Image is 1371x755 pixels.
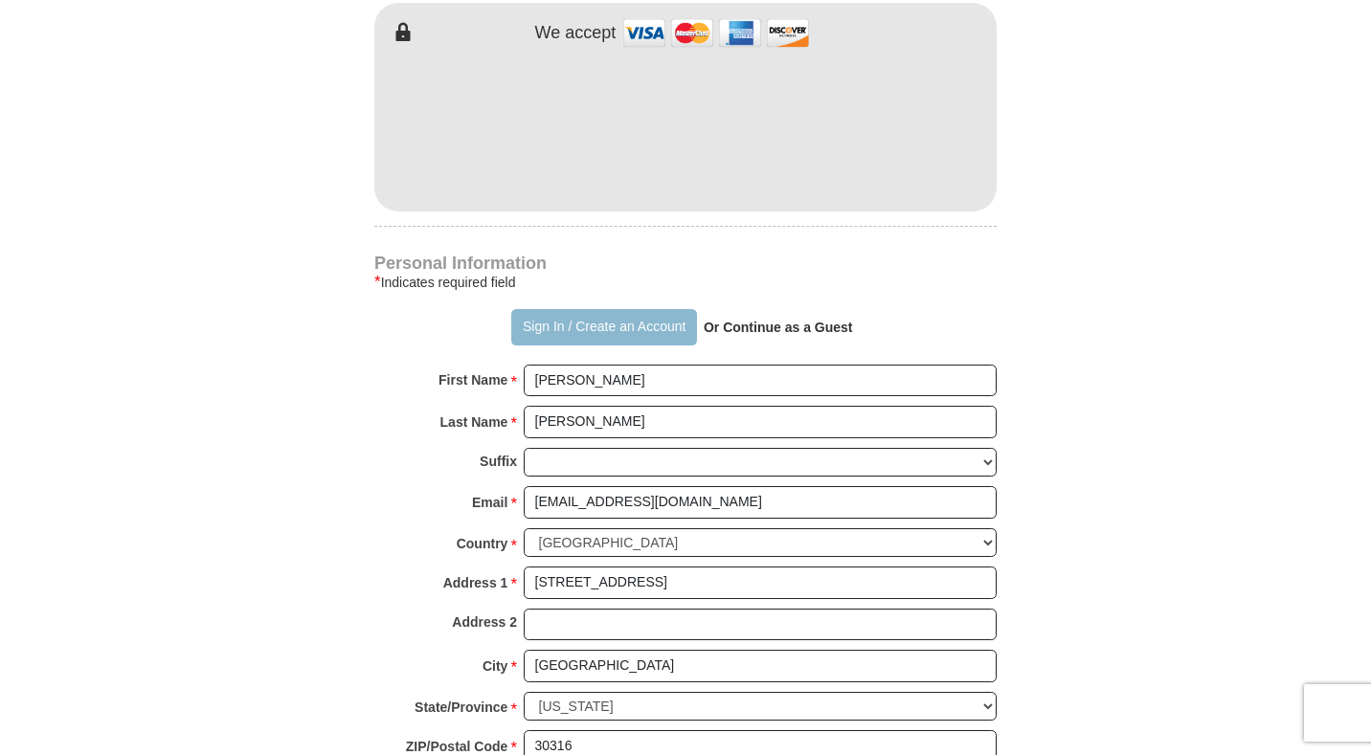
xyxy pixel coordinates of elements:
[457,530,508,557] strong: Country
[415,694,507,721] strong: State/Province
[374,271,997,294] div: Indicates required field
[472,489,507,516] strong: Email
[620,12,812,54] img: credit cards accepted
[704,320,853,335] strong: Or Continue as a Guest
[440,409,508,435] strong: Last Name
[452,609,517,635] strong: Address 2
[535,23,617,44] h4: We accept
[443,569,508,596] strong: Address 1
[483,653,507,679] strong: City
[374,255,997,271] h4: Personal Information
[438,366,507,393] strong: First Name
[480,448,517,475] strong: Suffix
[511,309,696,345] button: Sign In / Create an Account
